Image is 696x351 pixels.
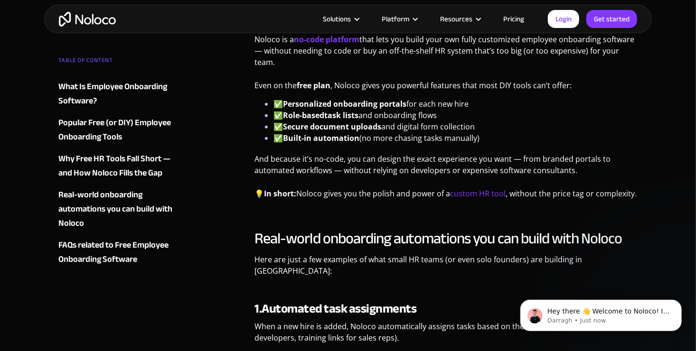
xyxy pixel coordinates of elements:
[440,13,472,25] div: Resources
[254,34,638,75] p: Noloco is a that lets you build your own fully customized employee onboarding software — without ...
[58,80,173,108] a: What Is Employee Onboarding Software?
[323,13,351,25] div: Solutions
[254,254,638,284] p: Here are just a few examples of what small HR teams (or even solo founders) are building in [GEOG...
[58,53,173,72] div: TABLE OF CONTENT
[273,132,638,144] li: ✅ (no more chasing tasks manually)
[254,297,416,320] strong: 1.Automated task assignments
[58,238,173,267] a: FAQs related to Free Employee Onboarding Software
[283,99,406,109] strong: Personalized onboarding portals
[273,121,638,132] li: ✅ and digital form collection
[58,152,173,180] a: Why Free HR Tools Fall Short — and How Noloco Fills the Gap
[58,116,173,144] a: Popular Free (or DIY) Employee Onboarding Tools
[254,321,638,351] p: When a new hire is added, Noloco automatically assigns tasks based on their role (e.g., IT setup ...
[254,80,638,98] p: Even on the , Noloco gives you powerful features that most DIY tools can’t offer:
[59,12,116,27] a: home
[273,98,638,110] li: ✅ for each new hire
[254,153,638,183] p: And because it’s no-code, you can design the exact experience you want — from branded portals to ...
[324,110,358,120] strong: task lists
[506,280,696,346] iframe: Intercom notifications message
[450,188,506,199] a: custom HR tool
[283,110,324,120] a: Role-based
[273,110,638,121] li: ✅ and onboarding flows
[294,34,359,45] a: no-code platform
[264,188,296,199] strong: In short:
[491,13,536,25] a: Pricing
[586,10,637,28] a: Get started
[254,188,638,206] p: 💡 Noloco gives you the polish and power of a , without the price tag or complexity.
[297,80,330,91] strong: free plan
[311,13,370,25] div: Solutions
[382,13,409,25] div: Platform
[283,121,381,132] strong: Secure document uploads
[370,13,428,25] div: Platform
[283,133,359,143] a: Built-in automation
[58,188,173,231] a: Real-world onboarding automations you can build with Noloco
[254,229,638,248] h2: Real-world onboarding automations you can build with Noloco
[428,13,491,25] div: Resources
[548,10,579,28] a: Login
